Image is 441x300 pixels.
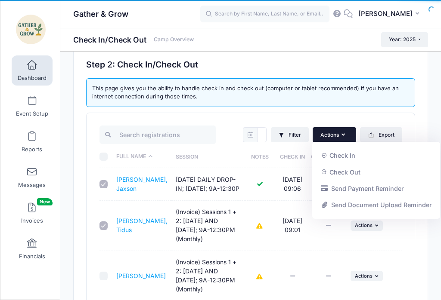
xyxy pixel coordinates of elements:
[355,222,373,228] span: Actions
[317,164,436,180] a: Check Out
[317,147,436,164] a: Check In
[171,145,245,168] th: Session: activate to sort column ascending
[12,127,53,157] a: Reports
[86,78,415,107] div: This page gives you the ability to handle check in and check out (computer or tablet recommended)...
[358,9,413,18] span: [PERSON_NAME]
[200,6,329,23] input: Search by First Name, Last Name, or Email...
[313,127,356,142] button: Actions
[116,217,168,233] a: [PERSON_NAME], Tidus
[21,217,43,224] span: Invoices
[257,127,267,142] input: mm/dd/yyyy
[0,9,61,50] a: Gather & Grow
[351,271,383,281] button: Actions
[245,145,275,168] th: Notes: activate to sort column ascending
[317,181,436,197] a: Send Payment Reminder
[360,127,402,142] button: Export
[18,74,47,82] span: Dashboard
[275,145,311,168] th: Check In: activate to sort column ascending
[73,4,128,24] h1: Gather & Grow
[317,197,436,213] a: Send Document Upload Reminder
[351,220,383,231] button: Actions
[116,272,166,279] a: [PERSON_NAME]
[86,60,198,70] h2: Step 2: Check In/Check Out
[12,91,53,121] a: Event Setup
[389,36,416,43] span: Year: 2025
[37,198,53,205] span: New
[154,37,194,43] a: Camp Overview
[73,35,194,44] h1: Check In/Check Out
[12,162,53,193] a: Messages
[116,176,168,192] a: [PERSON_NAME], Jaxson
[19,253,45,260] span: Financials
[12,55,53,86] a: Dashboard
[15,13,47,46] img: Gather & Grow
[355,273,373,279] span: Actions
[171,168,245,200] td: [DATE] DAILY DROP-IN; [DATE]; 9A-12:30P
[12,198,53,228] a: InvoicesNew
[353,4,428,24] button: [PERSON_NAME]
[12,234,53,264] a: Financials
[275,201,311,251] td: [DATE] 09:01
[112,145,172,168] th: Full Name: activate to sort column descending
[381,32,428,47] button: Year: 2025
[171,201,245,251] td: (Invoice) Sessions 1 + 2: [DATE] AND [DATE]; 9A-12:30PM (Monthly)
[275,168,311,200] td: [DATE] 09:06
[18,181,46,189] span: Messages
[16,110,48,117] span: Event Setup
[99,126,217,144] input: Search registrations
[271,127,309,142] button: Filter
[311,145,346,168] th: Check Out
[22,146,42,153] span: Reports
